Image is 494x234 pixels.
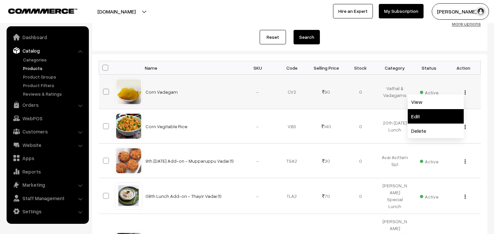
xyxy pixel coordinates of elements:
td: Vathal & Vadagams [378,75,412,109]
img: COMMMERCE [8,9,77,13]
td: 0 [343,144,377,178]
a: COMMMERCE [8,7,66,14]
span: Active [420,156,438,165]
button: Search [294,30,320,44]
img: Menu [465,125,466,129]
a: Edit [408,109,464,124]
a: My Subscription [379,4,424,18]
th: Stock [343,61,377,75]
img: user [476,7,486,16]
td: 140 [309,109,343,144]
td: 20th [DATE] Lunch [378,109,412,144]
td: 70 [309,178,343,214]
td: 0 [343,75,377,109]
span: Active [420,87,438,96]
span: Active [420,192,438,200]
a: Corn Vegitable Rice [146,124,188,129]
td: 0 [343,109,377,144]
button: [PERSON_NAME] s… [432,3,489,20]
button: [DOMAIN_NAME] [74,3,159,20]
td: CV2 [275,75,309,109]
a: Orders [8,99,87,111]
td: Avai Avittam Spl [378,144,412,178]
a: Product Groups [21,73,87,80]
td: - [241,109,275,144]
a: Apps [8,152,87,164]
td: - [241,75,275,109]
a: More Options [452,21,481,26]
th: Code [275,61,309,75]
td: 0 [343,178,377,214]
a: Reset [260,30,286,44]
img: Menu [465,90,466,95]
th: SKU [241,61,275,75]
a: View [408,95,464,109]
a: 08th Lunch Add-on - Thayir Vadai (1) [146,193,222,199]
th: Name [142,61,241,75]
a: Products [21,65,87,72]
th: Selling Price [309,61,343,75]
img: Menu [465,159,466,164]
a: WebPOS [8,112,87,124]
td: - [241,178,275,214]
a: Staff Management [8,192,87,204]
a: Customers [8,126,87,137]
td: TLA2 [275,178,309,214]
a: Settings [8,205,87,217]
a: Reviews & Ratings [21,90,87,97]
a: Corn Vadagam [146,89,178,95]
img: Menu [465,195,466,199]
a: Delete [408,124,464,138]
a: Catalog [8,45,87,57]
a: Dashboard [8,31,87,43]
td: TSA2 [275,144,309,178]
td: VB3 [275,109,309,144]
td: [PERSON_NAME] Special Lunch [378,178,412,214]
a: Website [8,139,87,151]
a: 9th [DATE] Add-on - Mupparuppu Vadai (1) [146,158,234,164]
td: 30 [309,144,343,178]
a: Product Filters [21,82,87,89]
a: Hire an Expert [333,4,373,18]
th: Category [378,61,412,75]
a: Reports [8,166,87,177]
a: Marketing [8,179,87,191]
a: Categories [21,56,87,63]
td: 90 [309,75,343,109]
th: Action [446,61,481,75]
td: - [241,144,275,178]
th: Status [412,61,446,75]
